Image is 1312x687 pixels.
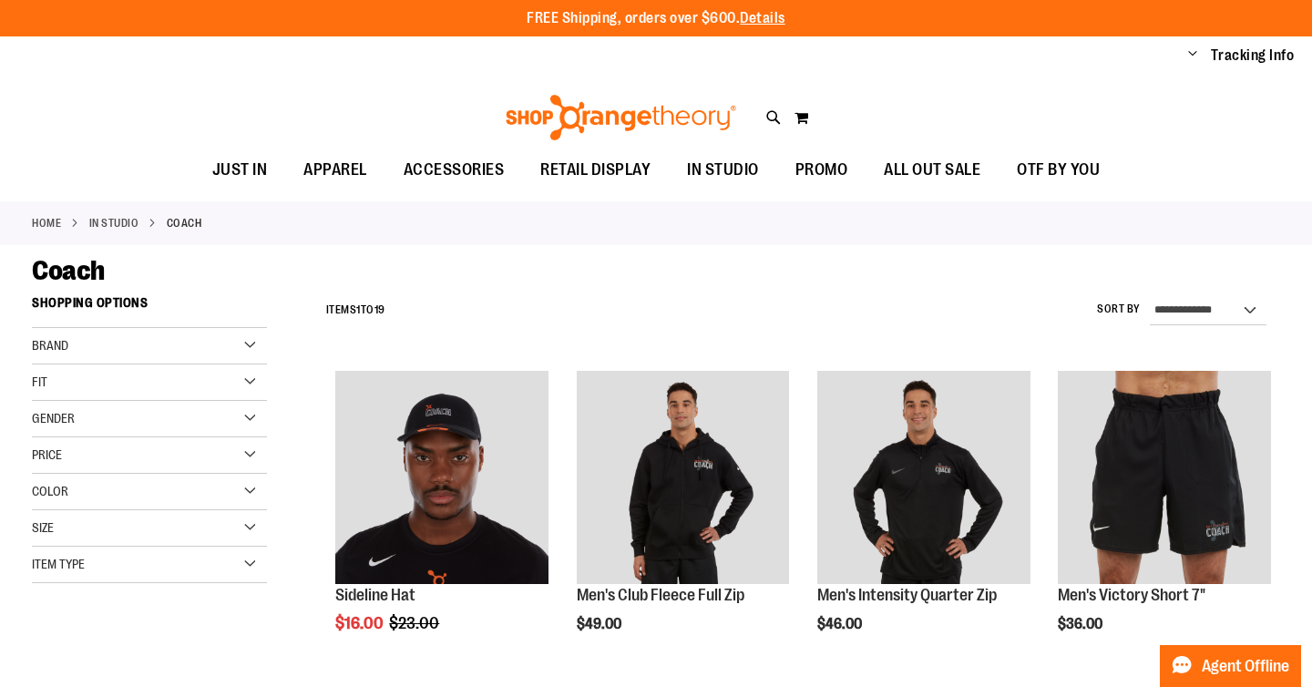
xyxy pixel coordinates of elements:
div: product [808,362,1040,679]
span: Gender [32,411,75,426]
a: OTF Mens Coach FA23 Intensity Quarter Zip - Black primary image [817,371,1030,587]
h2: Items to [326,296,385,324]
img: OTF Mens Coach FA23 Club Fleece Full Zip - Black primary image [577,371,790,584]
span: $23.00 [389,614,442,632]
span: 1 [356,303,361,316]
a: Tracking Info [1211,46,1295,66]
span: OTF BY YOU [1017,149,1100,190]
a: Men's Victory Short 7" [1058,586,1205,604]
span: Fit [32,374,47,389]
a: IN STUDIO [89,215,139,231]
span: Size [32,520,54,535]
a: Men's Club Fleece Full Zip [577,586,744,604]
span: $49.00 [577,616,624,632]
span: Price [32,447,62,462]
div: product [326,362,558,679]
span: 19 [374,303,385,316]
a: Sideline Hat primary image [335,371,548,587]
span: Color [32,484,68,498]
a: Men's Intensity Quarter Zip [817,586,997,604]
span: ACCESSORIES [404,149,505,190]
a: Details [740,10,785,26]
a: Home [32,215,61,231]
span: ALL OUT SALE [884,149,980,190]
span: JUST IN [212,149,268,190]
img: OTF Mens Coach FA23 Victory Short - Black primary image [1058,371,1271,584]
p: FREE Shipping, orders over $600. [527,8,785,29]
img: Sideline Hat primary image [335,371,548,584]
button: Account menu [1188,46,1197,65]
span: IN STUDIO [687,149,759,190]
span: $36.00 [1058,616,1105,632]
label: Sort By [1097,302,1141,317]
span: $16.00 [335,614,386,632]
div: product [1049,362,1280,679]
span: Agent Offline [1202,658,1289,675]
span: $46.00 [817,616,865,632]
div: product [568,362,799,679]
span: Item Type [32,557,85,571]
span: Coach [32,255,105,286]
a: OTF Mens Coach FA23 Club Fleece Full Zip - Black primary image [577,371,790,587]
a: OTF Mens Coach FA23 Victory Short - Black primary image [1058,371,1271,587]
a: Sideline Hat [335,586,415,604]
img: Shop Orangetheory [503,95,739,140]
span: APPAREL [303,149,367,190]
img: OTF Mens Coach FA23 Intensity Quarter Zip - Black primary image [817,371,1030,584]
button: Agent Offline [1160,645,1301,687]
span: RETAIL DISPLAY [540,149,651,190]
span: PROMO [795,149,848,190]
strong: Coach [167,215,202,231]
span: Brand [32,338,68,353]
strong: Shopping Options [32,287,267,328]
